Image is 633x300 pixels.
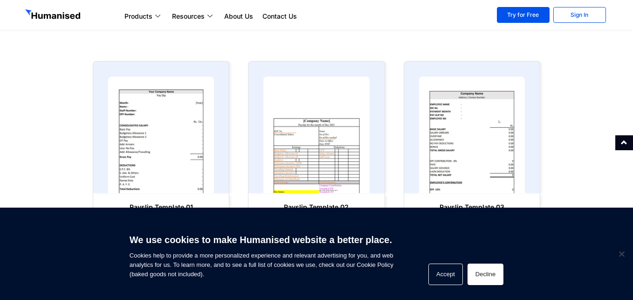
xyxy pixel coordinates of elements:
span: Cookies help to provide a more personalized experience and relevant advertising for you, and web ... [130,229,393,279]
a: Products [120,11,167,22]
a: Sign In [553,7,606,23]
img: payslip template [263,77,369,193]
a: About Us [220,11,258,22]
h6: Payslip Template 01 [103,202,220,212]
span: Decline [617,249,626,258]
a: Resources [167,11,220,22]
button: Decline [468,264,503,285]
img: payslip template [419,77,525,193]
h6: We use cookies to make Humanised website a better place. [130,233,393,246]
img: GetHumanised Logo [25,9,82,21]
h6: Payslip Template 03 [413,202,530,212]
a: Contact Us [258,11,302,22]
button: Accept [428,264,463,285]
img: payslip template [108,77,214,193]
h6: Payslip Template 02 [258,202,375,212]
a: Try for Free [497,7,550,23]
